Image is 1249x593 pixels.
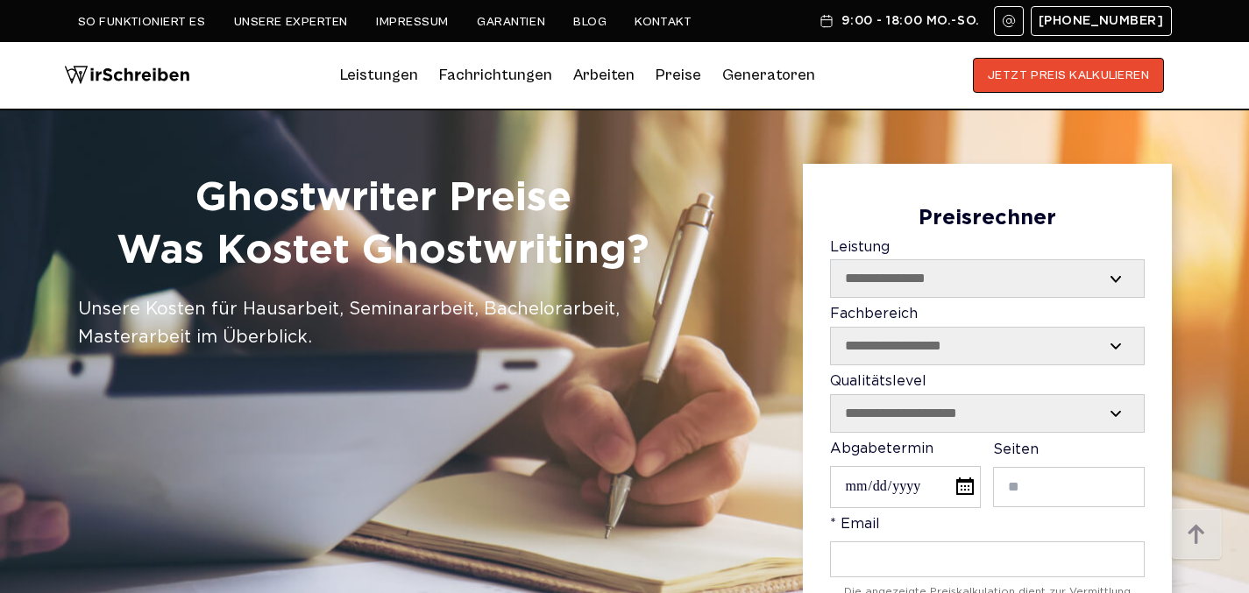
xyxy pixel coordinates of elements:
div: Unsere Kosten für Hausarbeit, Seminararbeit, Bachelorarbeit, Masterarbeit im Überblick. [78,295,689,351]
label: * Email [830,517,1145,577]
img: logo wirschreiben [64,58,190,93]
select: Fachbereich [831,328,1144,364]
span: 9:00 - 18:00 Mo.-So. [841,14,979,28]
a: Kontakt [635,15,692,29]
label: Abgabetermin [830,441,981,508]
img: Schedule [819,14,834,28]
label: Leistung [830,240,1145,299]
span: [PHONE_NUMBER] [1039,14,1164,28]
img: button top [1170,509,1223,561]
a: Generatoren [722,61,815,89]
select: Leistung [831,260,1144,297]
label: Fachbereich [830,307,1145,365]
label: Qualitätslevel [830,374,1145,433]
a: Garantien [477,15,545,29]
a: So funktioniert es [78,15,206,29]
a: Unsere Experten [234,15,348,29]
input: Abgabetermin [830,466,981,507]
a: Leistungen [340,61,418,89]
select: Qualitätslevel [831,395,1144,432]
input: * Email [830,541,1145,577]
a: Fachrichtungen [439,61,552,89]
a: Impressum [376,15,449,29]
h1: Ghostwriter Preise Was Kostet Ghostwriting? [78,173,689,278]
img: Email [1002,14,1016,28]
a: Preise [656,66,701,84]
a: Arbeiten [573,61,635,89]
span: Seiten [993,443,1039,456]
div: Preisrechner [830,207,1145,231]
a: Blog [573,15,607,29]
button: JETZT PREIS KALKULIEREN [973,58,1165,93]
a: [PHONE_NUMBER] [1031,6,1172,36]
